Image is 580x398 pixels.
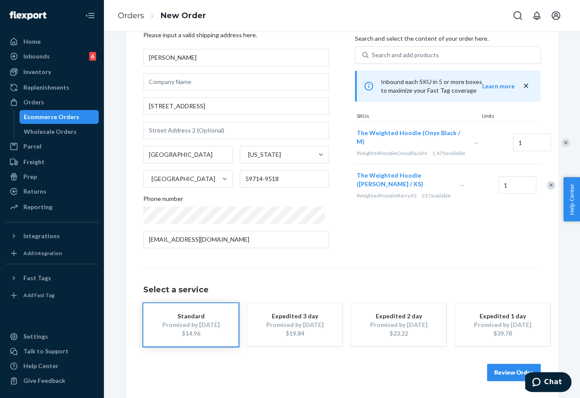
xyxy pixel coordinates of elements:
[89,52,96,61] div: 6
[455,303,550,346] button: Expedited 1 dayPromised by [DATE]$39.78
[351,303,446,346] button: Expedited 2 dayPromised by [DATE]$23.22
[5,35,99,49] a: Home
[143,73,329,91] input: Company Name
[143,194,183,207] span: Phone number
[5,288,99,302] a: Add Fast Tag
[468,312,537,320] div: Expedited 1 day
[5,344,99,358] button: Talk to Support
[5,200,99,214] a: Reporting
[156,329,226,338] div: $14.96
[143,146,233,163] input: City
[24,113,79,121] div: Ecommerce Orders
[459,181,464,189] span: —
[468,329,537,338] div: $39.78
[23,158,45,166] div: Freight
[260,312,329,320] div: Expedited 3 day
[23,37,41,46] div: Home
[23,187,46,196] div: Returns
[23,376,65,385] div: Give Feedback
[547,7,564,24] button: Open account menu
[19,110,99,124] a: Ecommerce Orders
[357,150,427,156] span: WeightedHoodieOnyxBlackM
[23,332,48,341] div: Settings
[23,347,68,356] div: Talk to Support
[23,274,51,282] div: Fast Tags
[482,82,515,91] button: Learn more
[23,68,51,76] div: Inventory
[5,184,99,198] a: Returns
[372,51,439,59] div: Search and add products
[23,172,37,181] div: Prep
[5,81,99,94] a: Replenishments
[19,125,99,139] a: Wholesale Orders
[5,330,99,343] a: Settings
[143,49,329,66] input: First & Last Name
[5,271,99,285] button: Fast Tags
[240,170,329,188] input: ZIP Code
[23,203,52,211] div: Reporting
[547,181,555,190] div: Remove Item
[522,81,530,91] button: close
[248,150,281,159] div: [US_STATE]
[364,320,433,329] div: Promised by [DATE]
[23,362,58,370] div: Help Center
[563,177,580,221] button: Help Center
[468,320,537,329] div: Promised by [DATE]
[5,155,99,169] a: Freight
[355,34,541,43] p: Search and select the content of your order here.
[143,231,329,248] input: Email (Only Required for International)
[509,7,526,24] button: Open Search Box
[513,134,551,151] input: Quantity
[151,175,215,183] div: [GEOGRAPHIC_DATA]
[561,139,570,147] div: Remove Item
[355,71,541,102] div: Inbound each SKU in 5 or more boxes to maximize your Fast Tag coverage
[357,129,460,145] span: The Weighted Hoodie (Onyx Black / M)
[357,192,416,199] span: WeightedHoodieBerryXS
[247,150,248,159] input: [US_STATE]
[143,122,329,139] input: Street Address 2 (Optional)
[23,142,42,151] div: Parcel
[364,329,433,338] div: $23.22
[143,97,329,115] input: Street Address
[23,232,60,240] div: Integrations
[24,127,77,136] div: Wholesale Orders
[23,83,69,92] div: Replenishments
[5,49,99,63] a: Inbounds6
[525,372,571,394] iframe: Opens a widget where you can chat to one of our agents
[432,150,465,156] span: 1,475 available
[528,7,545,24] button: Open notifications
[260,320,329,329] div: Promised by [DATE]
[5,95,99,109] a: Orders
[143,286,541,294] h1: Select a service
[81,7,99,24] button: Close Navigation
[480,112,519,121] div: Units
[5,139,99,153] a: Parcel
[143,303,238,346] button: StandardPromised by [DATE]$14.96
[5,65,99,79] a: Inventory
[156,320,226,329] div: Promised by [DATE]
[5,374,99,388] button: Give Feedback
[23,249,62,257] div: Add Integration
[23,98,44,107] div: Orders
[260,329,329,338] div: $19.84
[422,192,451,199] span: 237 available
[23,52,50,61] div: Inbounds
[23,291,55,299] div: Add Fast Tag
[498,176,536,194] input: Quantity
[357,171,449,188] button: The Weighted Hoodie ([PERSON_NAME] / XS)
[487,364,541,381] button: Review Order
[156,312,226,320] div: Standard
[5,170,99,184] a: Prep
[5,359,99,373] a: Help Center
[364,312,433,320] div: Expedited 2 day
[355,112,480,121] div: SKUs
[118,11,144,20] a: Orders
[5,246,99,260] a: Add Integration
[161,11,206,20] a: New Order
[357,171,423,188] span: The Weighted Hoodie ([PERSON_NAME] / XS)
[474,139,479,146] span: —
[5,229,99,243] button: Integrations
